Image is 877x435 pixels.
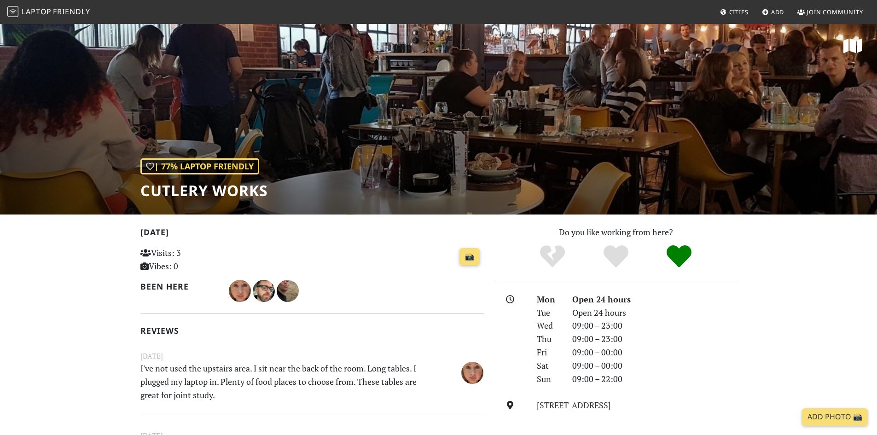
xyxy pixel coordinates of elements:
div: 09:00 – 00:00 [567,346,743,359]
div: Mon [531,293,566,306]
img: LaptopFriendly [7,6,18,17]
div: Tue [531,306,566,319]
span: Rebecca Hearne [277,284,299,296]
span: Cities [729,8,749,16]
span: Ange [461,366,483,377]
a: Add Photo 📸 [802,408,868,426]
h2: [DATE] [140,227,484,241]
a: LaptopFriendly LaptopFriendly [7,4,90,20]
p: I've not used the upstairs area. I sit near the back of the room. Long tables. I plugged my lapto... [135,362,430,401]
div: Open 24 hours [567,306,743,319]
h2: Been here [140,282,218,291]
div: Wed [531,319,566,332]
h2: Reviews [140,326,484,336]
a: [STREET_ADDRESS] [537,400,611,411]
a: Cities [716,4,752,20]
div: 09:00 – 23:00 [567,332,743,346]
small: [DATE] [135,350,489,362]
span: Caelan Coleflax-Chambers [253,284,277,296]
h1: Cutlery Works [140,182,268,199]
div: 09:00 – 00:00 [567,359,743,372]
img: 2416-caelan.jpg [253,280,275,302]
span: Friendly [53,6,90,17]
img: 5220-ange.jpg [229,280,251,302]
div: 09:00 – 23:00 [567,319,743,332]
span: Join Community [807,8,863,16]
a: Join Community [794,4,867,20]
div: Sun [531,372,566,386]
p: Do you like working from here? [495,226,737,239]
a: 📸 [459,248,480,266]
div: Open 24 hours [567,293,743,306]
div: No [521,244,584,269]
div: 09:00 – 22:00 [567,372,743,386]
div: Sat [531,359,566,372]
div: Thu [531,332,566,346]
div: | 77% Laptop Friendly [140,158,259,174]
span: Laptop [22,6,52,17]
div: Definitely! [647,244,711,269]
a: Add [758,4,788,20]
p: Visits: 3 Vibes: 0 [140,246,248,273]
span: Add [771,8,784,16]
div: Fri [531,346,566,359]
span: Ange [229,284,253,296]
img: 5220-ange.jpg [461,362,483,384]
img: 1843-rebecca.jpg [277,280,299,302]
div: Yes [584,244,648,269]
